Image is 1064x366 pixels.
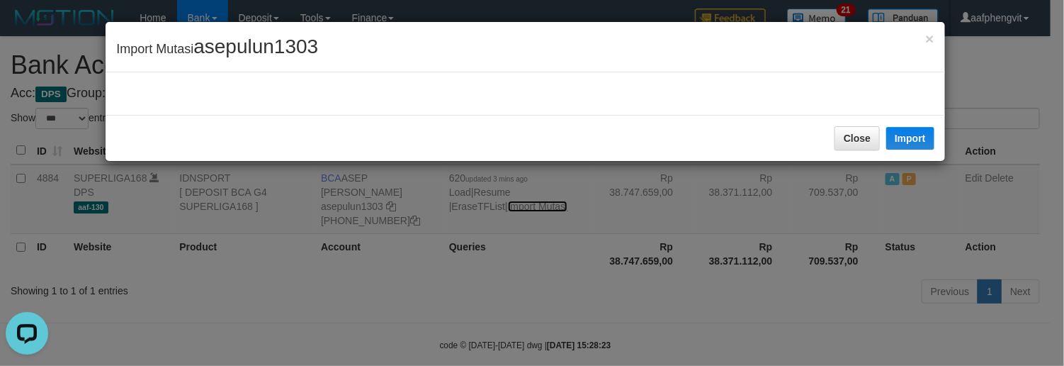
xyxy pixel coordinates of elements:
span: Import Mutasi [116,42,318,56]
button: Close [834,126,880,150]
span: × [925,30,934,47]
button: Open LiveChat chat widget [6,6,48,48]
button: Close [925,31,934,46]
span: asepulun1303 [193,35,318,57]
button: Import [886,127,934,150]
